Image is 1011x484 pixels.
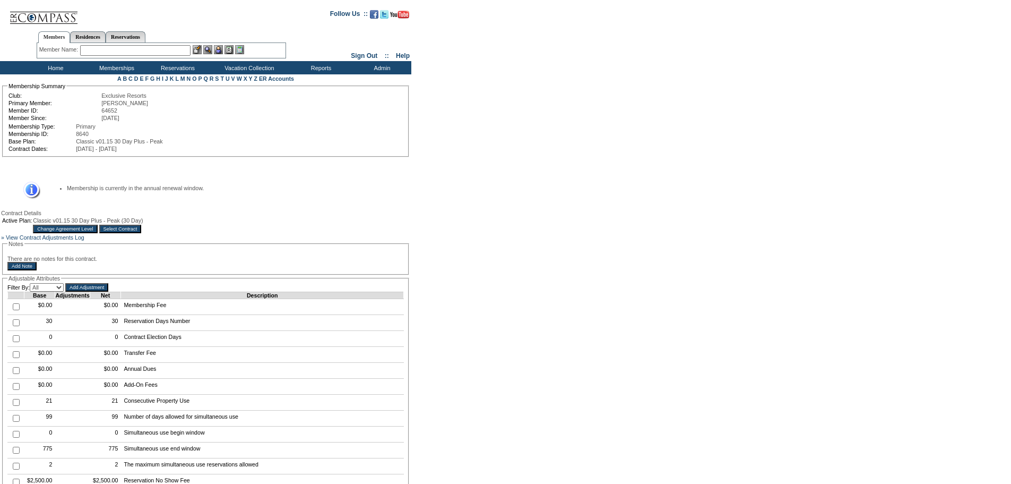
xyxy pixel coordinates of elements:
a: Residences [70,31,106,43]
td: $0.00 [24,347,55,363]
a: X [244,75,247,82]
td: Contract Dates: [8,146,75,152]
td: Consecutive Property Use [121,395,404,411]
td: 775 [24,443,55,458]
td: $0.00 [24,379,55,395]
a: Sign Out [351,52,377,60]
td: 2 [90,458,120,474]
li: Membership is currently in the annual renewal window. [67,185,393,191]
td: 0 [90,331,120,347]
td: Simultaneous use begin window [121,427,404,443]
input: Add Adjustment [65,283,108,292]
td: Annual Dues [121,363,404,379]
span: There are no notes for this contract. [7,256,97,262]
td: Number of days allowed for simultaneous use [121,411,404,427]
td: 30 [90,315,120,331]
td: $0.00 [90,379,120,395]
td: Primary Member: [8,100,100,106]
a: I [162,75,163,82]
td: 30 [24,315,55,331]
td: Membership Type: [8,123,75,130]
td: Membership ID: [8,131,75,137]
a: B [123,75,127,82]
td: The maximum simultaneous use reservations allowed [121,458,404,474]
a: L [175,75,178,82]
td: Active Plan: [2,217,32,224]
span: Classic v01.15 30 Day Plus - Peak [76,138,162,145]
a: Follow us on Twitter [380,13,388,20]
a: E [140,75,143,82]
a: Help [396,52,410,60]
a: Become our fan on Facebook [370,13,378,20]
span: Classic v01.15 30 Day Plus - Peak (30 Day) [33,217,143,224]
img: Subscribe to our YouTube Channel [390,11,409,19]
td: $0.00 [90,299,120,315]
a: N [187,75,191,82]
a: V [231,75,235,82]
a: Y [249,75,253,82]
a: G [150,75,154,82]
a: R [210,75,214,82]
td: Club: [8,92,100,99]
td: Admin [350,61,411,74]
td: $0.00 [24,363,55,379]
td: 0 [90,427,120,443]
a: Reservations [106,31,145,43]
td: 99 [24,411,55,427]
a: U [226,75,230,82]
td: Add-On Fees [121,379,404,395]
td: Simultaneous use end window [121,443,404,458]
td: Memberships [85,61,146,74]
span: [DATE] - [DATE] [76,146,117,152]
td: Membership Fee [121,299,404,315]
img: Reservations [224,45,234,54]
img: View [203,45,212,54]
legend: Notes [7,241,24,247]
img: Information Message [16,182,40,199]
img: Become our fan on Facebook [370,10,378,19]
span: 64652 [101,107,117,114]
input: Add Note [7,262,37,270]
a: D [134,75,139,82]
legend: Membership Summary [7,83,66,89]
img: Compass Home [9,3,78,24]
div: Contract Details [1,210,410,216]
td: Adjustments [55,292,90,299]
img: b_calculator.gif [235,45,244,54]
span: [DATE] [101,115,119,121]
td: Contract Election Days [121,331,404,347]
a: H [156,75,160,82]
a: M [180,75,185,82]
a: ER Accounts [259,75,294,82]
img: b_edit.gif [193,45,202,54]
td: Base [24,292,55,299]
input: Change Agreement Level [33,225,97,233]
img: Follow us on Twitter [380,10,388,19]
td: Transfer Fee [121,347,404,363]
a: O [192,75,196,82]
a: K [170,75,174,82]
td: Follow Us :: [330,9,368,22]
td: Member ID: [8,107,100,114]
td: $0.00 [90,363,120,379]
span: Primary [76,123,96,130]
legend: Adjustable Attributes [7,275,61,282]
a: Subscribe to our YouTube Channel [390,13,409,20]
td: Vacation Collection [207,61,289,74]
span: :: [385,52,389,60]
a: Q [203,75,208,82]
a: A [117,75,121,82]
td: Base Plan: [8,138,75,145]
span: Exclusive Resorts [101,92,146,99]
td: $0.00 [24,299,55,315]
a: Members [38,31,71,43]
td: Reports [289,61,350,74]
td: 21 [90,395,120,411]
input: Select Contract [99,225,142,233]
a: T [220,75,224,82]
img: Impersonate [214,45,223,54]
td: 99 [90,411,120,427]
a: Z [254,75,257,82]
a: C [128,75,133,82]
div: Member Name: [39,45,80,54]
